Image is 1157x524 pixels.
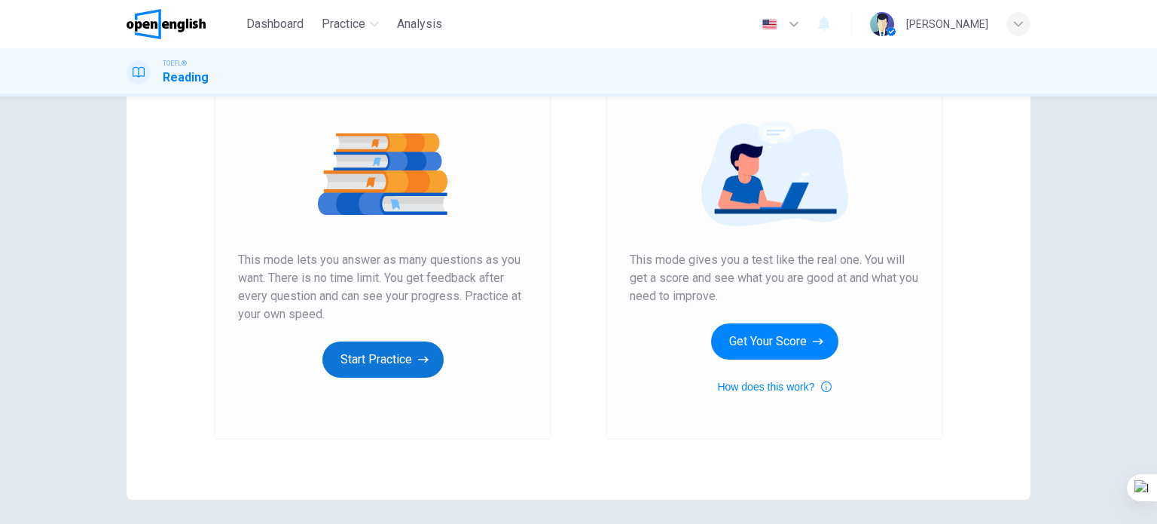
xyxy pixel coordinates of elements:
h1: Reading [163,69,209,87]
button: Dashboard [240,11,310,38]
button: Analysis [391,11,448,38]
button: Start Practice [322,342,444,378]
a: OpenEnglish logo [127,9,240,39]
div: [PERSON_NAME] [906,15,988,33]
span: Analysis [397,15,442,33]
button: Get Your Score [711,323,838,360]
span: This mode lets you answer as many questions as you want. There is no time limit. You get feedback... [238,251,527,323]
img: Profile picture [870,12,894,36]
span: Practice [322,15,365,33]
img: OpenEnglish logo [127,9,206,39]
button: How does this work? [717,378,831,396]
span: This mode gives you a test like the real one. You will get a score and see what you are good at a... [630,251,919,305]
button: Practice [316,11,385,38]
span: TOEFL® [163,58,187,69]
img: en [760,19,779,30]
span: Dashboard [246,15,304,33]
